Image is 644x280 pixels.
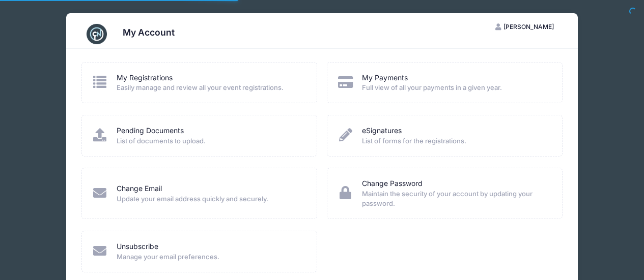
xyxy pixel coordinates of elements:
span: [PERSON_NAME] [503,23,554,30]
a: Pending Documents [117,126,184,136]
span: Maintain the security of your account by updating your password. [362,189,549,209]
a: Change Email [117,183,162,194]
span: Manage your email preferences. [117,252,303,262]
a: My Registrations [117,73,173,83]
span: Update your email address quickly and securely. [117,194,303,204]
a: Change Password [362,178,423,189]
span: List of documents to upload. [117,136,303,146]
button: [PERSON_NAME] [487,18,563,36]
span: Easily manage and review all your event registrations. [117,83,303,93]
span: List of forms for the registrations. [362,136,549,146]
img: CampNetwork [87,24,107,44]
h3: My Account [123,27,175,38]
a: eSignatures [362,126,402,136]
a: My Payments [362,73,408,83]
span: Full view of all your payments in a given year. [362,83,549,93]
a: Unsubscribe [117,241,158,252]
